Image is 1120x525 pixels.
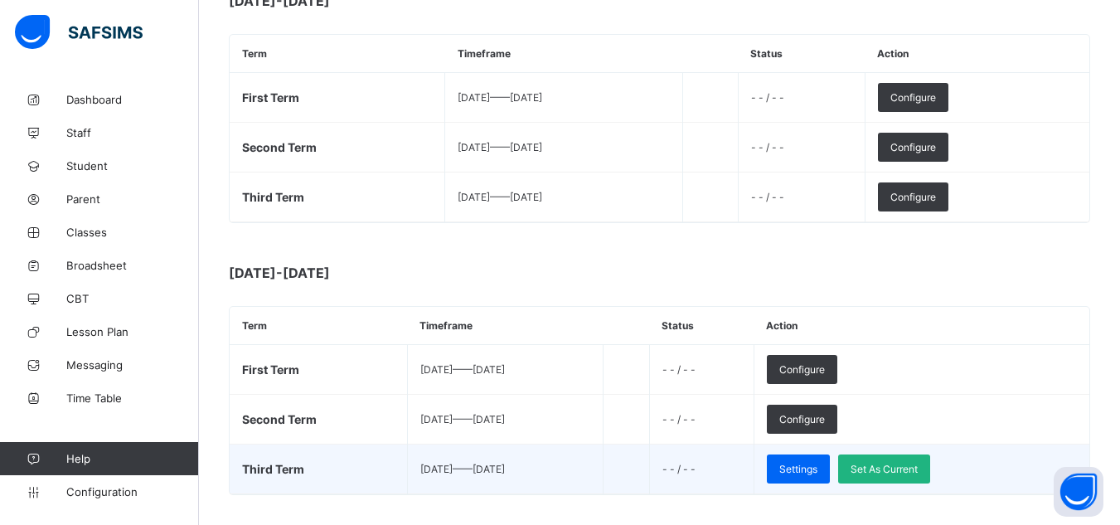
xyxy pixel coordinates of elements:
span: - - / - - [662,363,696,376]
span: Settings [779,463,817,475]
span: Classes [66,226,199,239]
span: Configure [890,191,936,203]
span: Configuration [66,485,198,498]
span: Time Table [66,391,199,405]
span: Third Term [242,462,304,476]
span: Set As Current [851,463,918,475]
span: - - / - - [751,191,784,203]
span: Parent [66,192,199,206]
span: [DATE] —— [DATE] [420,363,505,376]
span: [DATE] —— [DATE] [458,141,542,153]
span: Help [66,452,198,465]
span: Staff [66,126,199,139]
button: Open asap [1054,467,1103,517]
span: First Term [242,90,299,105]
span: - - / - - [662,463,696,475]
span: Messaging [66,358,199,372]
th: Status [649,307,754,345]
th: Action [754,307,1089,345]
span: Configure [890,91,936,104]
img: safsims [15,15,143,50]
span: Third Term [242,190,304,204]
span: Configure [779,363,825,376]
th: Timeframe [445,35,683,73]
span: Second Term [242,140,317,154]
span: Broadsheet [66,259,199,272]
span: - - / - - [662,413,696,425]
th: Term [230,307,407,345]
th: Status [738,35,865,73]
span: First Term [242,362,299,377]
th: Timeframe [407,307,604,345]
th: Term [230,35,445,73]
span: Student [66,159,199,173]
span: [DATE] —— [DATE] [420,463,505,475]
span: Configure [779,413,825,425]
th: Action [865,35,1089,73]
span: Dashboard [66,93,199,106]
span: [DATE] —— [DATE] [420,413,505,425]
span: Lesson Plan [66,325,199,338]
span: - - / - - [751,141,784,153]
span: [DATE] —— [DATE] [458,91,542,104]
span: [DATE] —— [DATE] [458,191,542,203]
span: CBT [66,292,199,305]
span: Second Term [242,412,317,426]
span: Configure [890,141,936,153]
span: - - / - - [751,91,784,104]
span: [DATE]-[DATE] [229,265,560,281]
